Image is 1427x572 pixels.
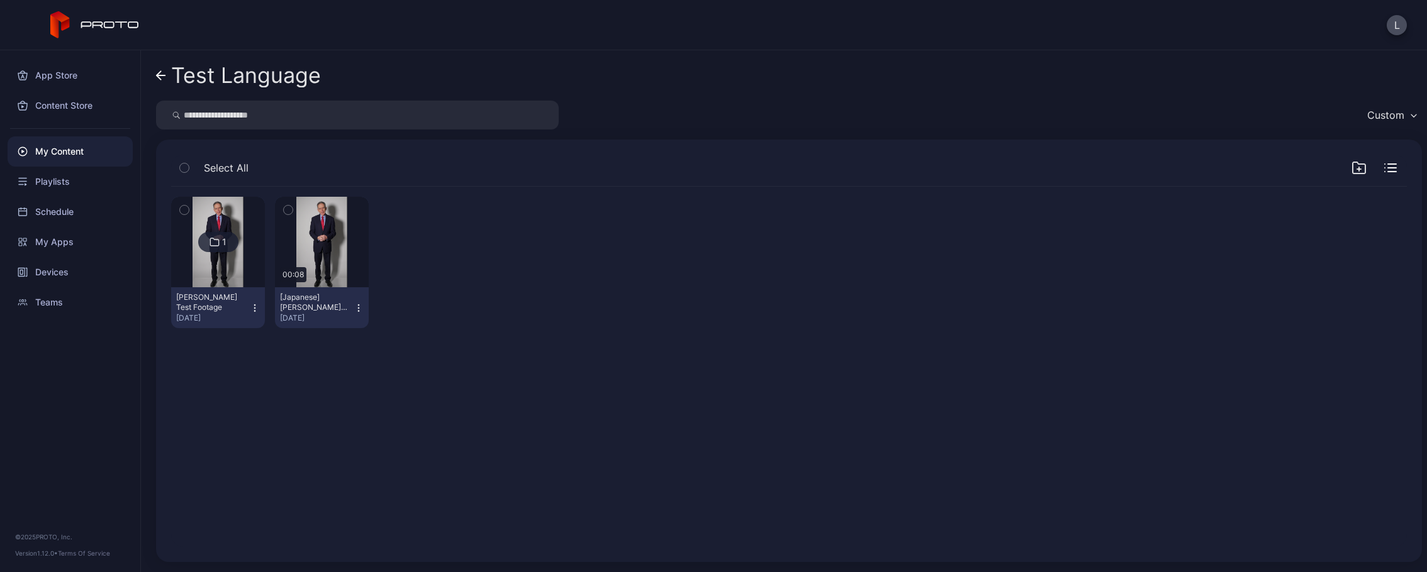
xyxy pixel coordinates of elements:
[1367,109,1404,121] div: Custom
[8,167,133,197] a: Playlists
[8,91,133,121] a: Content Store
[176,313,250,323] div: [DATE]
[1387,15,1407,35] button: L
[280,292,349,312] div: [Japanese] Will Morris 4K Consent Vertical.mp4
[8,257,133,287] a: Devices
[1361,101,1422,129] button: Custom
[171,63,321,87] div: Test Language
[222,236,227,248] div: 1
[8,287,133,317] a: Teams
[8,136,133,167] a: My Content
[15,532,125,542] div: © 2025 PROTO, Inc.
[280,313,354,323] div: [DATE]
[8,227,133,257] a: My Apps
[156,60,321,91] a: Test Language
[8,197,133,227] a: Schedule
[275,287,369,328] button: [Japanese] [PERSON_NAME] 4K Consent Vertical.mp4[DATE]
[171,287,265,328] button: [PERSON_NAME] Test Footage[DATE]
[58,549,110,557] a: Terms Of Service
[15,549,58,557] span: Version 1.12.0 •
[8,60,133,91] a: App Store
[176,292,245,312] div: Will Morris Test Footage
[204,160,249,175] span: Select All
